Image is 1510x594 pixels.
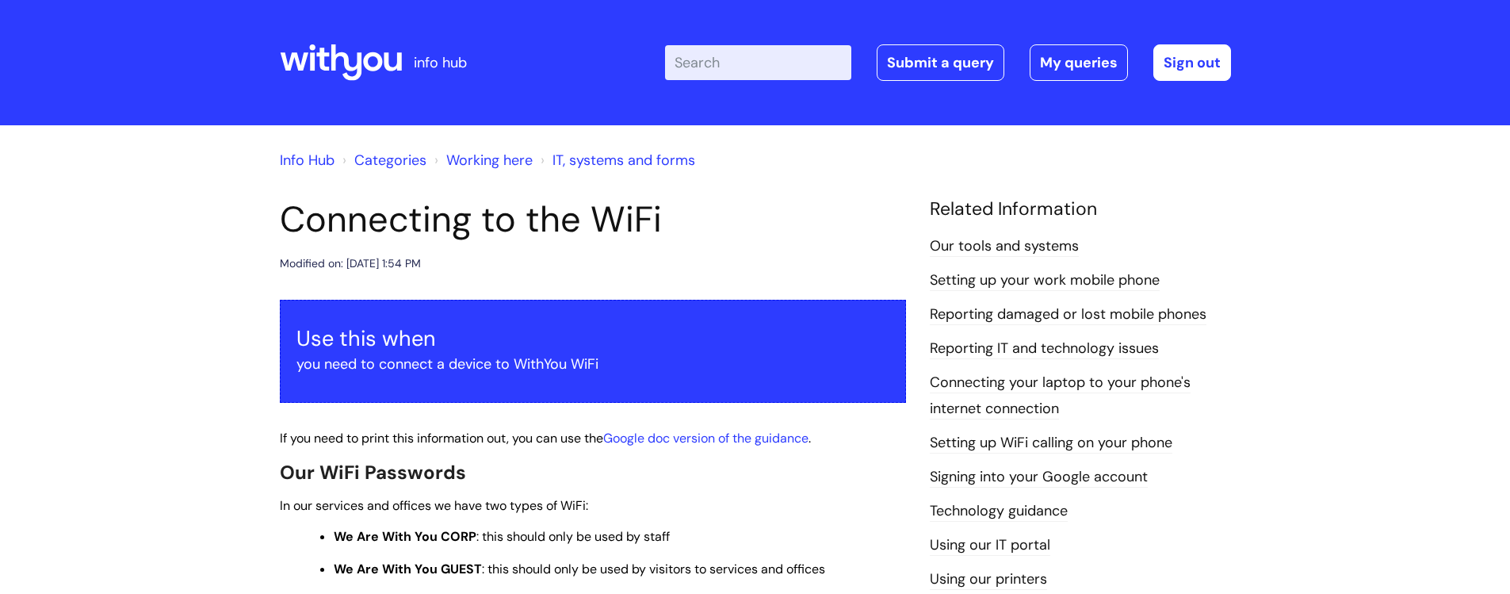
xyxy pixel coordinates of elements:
[537,148,695,173] li: IT, systems and forms
[603,430,809,446] a: Google doc version of the guidance
[446,151,533,170] a: Working here
[296,351,889,377] p: you need to connect a device to WithYou WiFi
[280,151,334,170] a: Info Hub
[334,528,670,545] span: : this should only be used by staff
[930,433,1172,454] a: Setting up WiFi calling on your phone
[354,151,426,170] a: Categories
[930,270,1160,291] a: Setting up your work mobile phone
[665,45,851,80] input: Search
[1030,44,1128,81] a: My queries
[280,460,466,485] span: Our WiFi Passwords
[334,528,476,545] strong: We Are With You CORP
[280,497,588,514] span: In our services and offices we have two types of WiFi:
[334,561,825,577] span: : this should only be used by visitors to services and offices
[930,198,1231,220] h4: Related Information
[1153,44,1231,81] a: Sign out
[930,467,1148,488] a: Signing into your Google account
[280,430,811,446] span: If you need to print this information out, you can use the .
[430,148,533,173] li: Working here
[280,198,906,241] h1: Connecting to the WiFi
[552,151,695,170] a: IT, systems and forms
[334,561,482,577] strong: We Are With You GUEST
[414,50,467,75] p: info hub
[930,501,1068,522] a: Technology guidance
[930,569,1047,590] a: Using our printers
[930,236,1079,257] a: Our tools and systems
[930,339,1159,359] a: Reporting IT and technology issues
[280,254,421,274] div: Modified on: [DATE] 1:54 PM
[665,44,1231,81] div: | -
[930,535,1050,556] a: Using our IT portal
[877,44,1004,81] a: Submit a query
[296,326,889,351] h3: Use this when
[930,373,1191,419] a: Connecting your laptop to your phone's internet connection
[930,305,1206,325] a: Reporting damaged or lost mobile phones
[338,148,426,173] li: Solution home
